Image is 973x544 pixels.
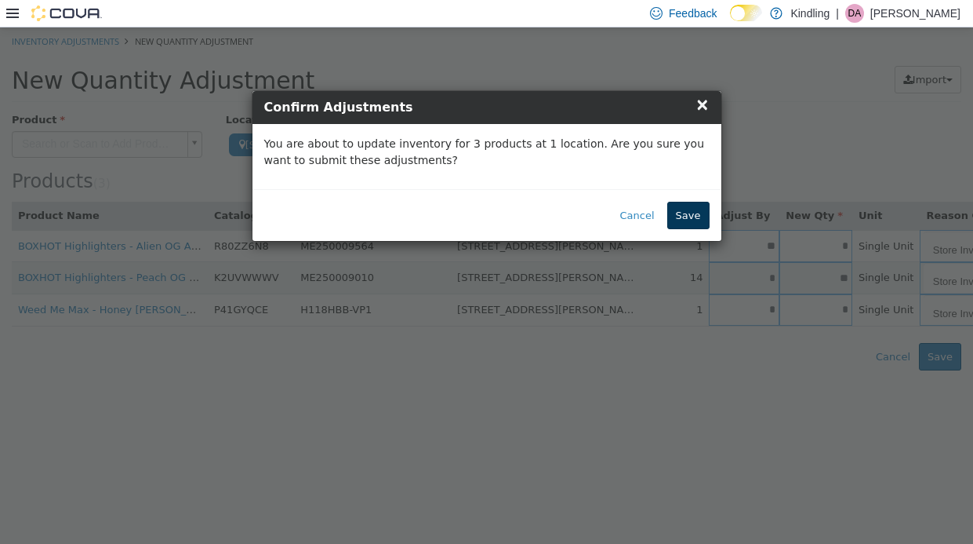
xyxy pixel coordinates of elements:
span: Feedback [669,5,717,21]
div: Daniel Amyotte [845,4,864,23]
button: Cancel [612,174,663,203]
p: You are about to update inventory for 3 products at 1 location. Are you sure you want to submit t... [264,108,710,141]
p: Kindling [790,4,830,23]
h4: Confirm Adjustments [264,71,710,89]
span: Dark Mode [730,21,731,22]
span: × [695,68,710,86]
input: Dark Mode [730,5,763,21]
button: Save [667,174,710,203]
p: | [836,4,839,23]
p: [PERSON_NAME] [870,4,960,23]
span: DA [848,4,862,23]
img: Cova [31,5,102,21]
